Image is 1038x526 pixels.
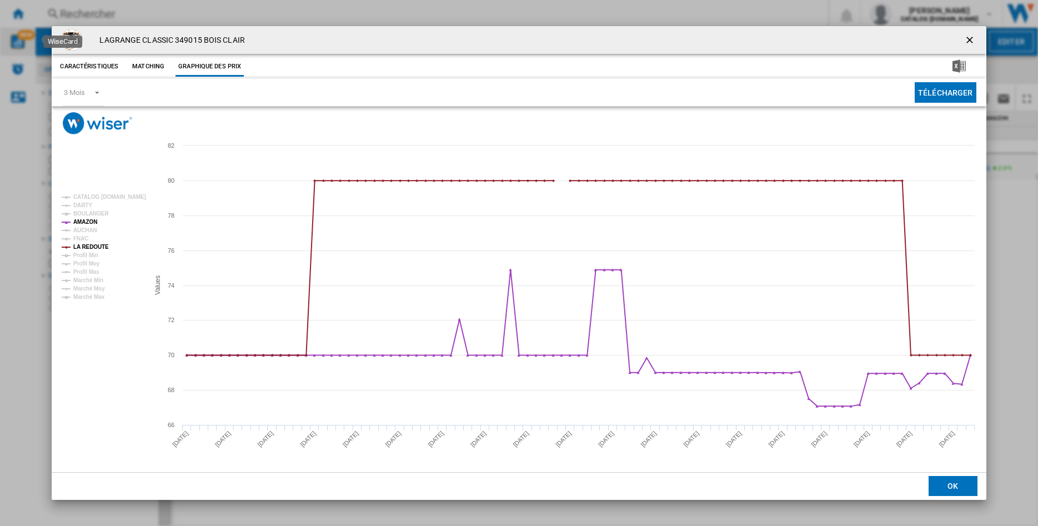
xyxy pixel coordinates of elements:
tspan: CATALOG [DOMAIN_NAME] [73,194,146,200]
tspan: [DATE] [895,430,914,448]
tspan: [DATE] [768,430,786,448]
tspan: 68 [168,387,174,393]
button: Télécharger au format Excel [935,57,984,77]
tspan: 80 [168,177,174,184]
tspan: AMAZON [73,219,97,225]
tspan: DARTY [73,202,92,208]
tspan: Marché Max [73,294,105,300]
tspan: 74 [168,282,174,289]
h4: LAGRANGE CLASSIC 349015 BOIS CLAIR [94,35,244,46]
tspan: [DATE] [214,430,232,448]
tspan: 66 [168,422,174,428]
tspan: [DATE] [810,430,829,448]
button: OK [929,476,977,496]
tspan: LA REDOUTE [73,244,109,250]
img: 71hB7X4HPGL._AC_SY300_SX300_QL70_ML2_.jpg [61,29,83,51]
tspan: [DATE] [597,430,615,448]
tspan: BOULANGER [73,211,109,217]
tspan: [DATE] [299,430,318,448]
tspan: [DATE] [555,430,573,448]
button: getI18NText('BUTTONS.CLOSE_DIALOG') [960,29,982,51]
tspan: [DATE] [853,430,871,448]
img: excel-24x24.png [952,59,966,73]
tspan: [DATE] [683,430,701,448]
tspan: Profil Min [73,252,98,258]
tspan: [DATE] [257,430,275,448]
button: Caractéristiques [57,57,121,77]
ng-md-icon: getI18NText('BUTTONS.CLOSE_DIALOG') [964,34,977,48]
tspan: [DATE] [384,430,403,448]
tspan: Marché Min [73,277,103,283]
tspan: FNAC [73,236,88,242]
md-dialog: Product popup [52,26,986,499]
tspan: Profil Max [73,269,99,275]
tspan: [DATE] [342,430,360,448]
div: 3 Mois [64,88,84,97]
tspan: Values [154,275,162,295]
img: logo_wiser_300x94.png [63,112,132,134]
button: Matching [124,57,173,77]
tspan: Profil Moy [73,261,100,267]
tspan: 76 [168,247,174,254]
tspan: Marché Moy [73,285,105,292]
tspan: [DATE] [640,430,658,448]
tspan: 70 [168,352,174,358]
tspan: 82 [168,142,174,149]
tspan: AUCHAN [73,227,97,233]
tspan: [DATE] [725,430,743,448]
tspan: [DATE] [938,430,956,448]
tspan: [DATE] [172,430,190,448]
tspan: [DATE] [427,430,445,448]
tspan: 78 [168,212,174,219]
tspan: [DATE] [469,430,488,448]
tspan: [DATE] [512,430,530,448]
button: Graphique des prix [175,57,244,77]
tspan: 72 [168,317,174,323]
button: Télécharger [915,82,976,103]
